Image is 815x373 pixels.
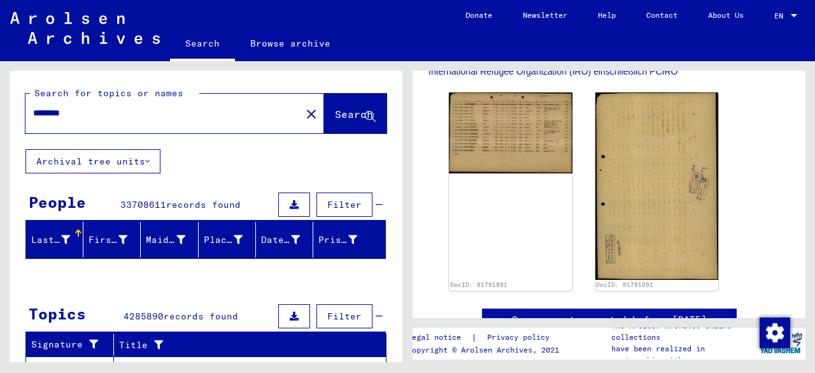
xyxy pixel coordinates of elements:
img: 001.jpg [449,92,572,173]
a: DocID: 81791091 [450,281,507,288]
button: Clear [299,101,324,126]
mat-icon: close [304,106,319,122]
div: Place of Birth [204,230,259,250]
a: Legal notice [407,331,471,344]
mat-header-cell: Prisoner # [313,222,385,258]
mat-header-cell: Date of Birth [256,222,313,258]
a: See comments created before [DATE] [512,313,707,326]
div: | [407,331,565,344]
span: Filter [327,199,362,210]
img: Change consent [760,318,790,348]
span: 33708611 [120,199,166,210]
div: Last Name [31,230,86,250]
mat-header-cell: First Name [83,222,141,258]
mat-header-cell: Last Name [26,222,83,258]
span: records found [166,199,241,210]
img: 002.jpg [595,92,719,280]
div: First Name [89,230,143,250]
button: Filter [316,304,372,328]
span: EN [774,11,788,20]
div: Last Name [31,233,70,247]
img: Arolsen_neg.svg [10,12,160,44]
button: Search [324,94,386,133]
div: First Name [89,233,127,247]
div: Date of Birth [261,230,316,250]
img: yv_logo.png [757,327,805,359]
span: 4285890 [124,311,164,322]
div: Signature [31,338,104,351]
div: Maiden Name [146,230,201,250]
div: Maiden Name [146,233,185,247]
div: Place of Birth [204,233,243,247]
div: Title [119,339,361,352]
div: Topics [29,302,86,325]
span: records found [164,311,238,322]
div: Date of Birth [261,233,300,247]
button: Archival tree units [25,149,160,173]
button: Filter [316,193,372,217]
div: Signature [31,335,117,355]
p: Copyright © Arolsen Archives, 2021 [407,344,565,356]
p: have been realized in partnership with [611,343,756,366]
mat-label: Search for topics or names [34,87,183,99]
mat-header-cell: Maiden Name [141,222,198,258]
a: Privacy policy [477,331,565,344]
span: Search [335,108,373,121]
div: Prisoner # [318,233,357,247]
p: International Refugee Organization (IRO) einschließlich PCIRO [429,65,790,78]
a: Browse archive [235,28,346,59]
p: The Arolsen Archives online collections [611,320,756,343]
mat-header-cell: Place of Birth [199,222,256,258]
a: DocID: 81791091 [596,281,653,288]
div: Prisoner # [318,230,373,250]
span: Filter [327,311,362,322]
div: Title [119,335,374,355]
a: Search [170,28,235,61]
div: People [29,191,86,214]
